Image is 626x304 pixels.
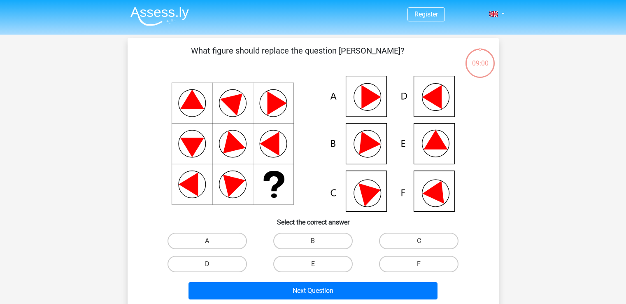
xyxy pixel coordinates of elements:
[188,282,438,299] button: Next Question
[141,212,486,226] h6: Select the correct answer
[414,10,438,18] a: Register
[273,256,353,272] label: E
[168,233,247,249] label: A
[141,44,455,69] p: What figure should replace the question [PERSON_NAME]?
[379,256,458,272] label: F
[130,7,189,26] img: Assessly
[168,256,247,272] label: D
[465,48,496,68] div: 09:00
[379,233,458,249] label: C
[273,233,353,249] label: B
